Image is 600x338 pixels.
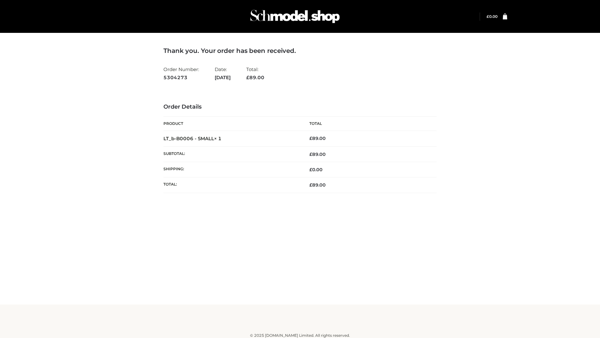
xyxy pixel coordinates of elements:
li: Order Number: [163,64,199,83]
strong: LT_b-B0006 - SMALL [163,136,222,141]
bdi: 0.00 [487,14,497,19]
th: Subtotal: [163,146,300,162]
bdi: 89.00 [309,136,326,141]
bdi: 0.00 [309,167,322,172]
span: £ [487,14,489,19]
span: £ [309,182,312,188]
th: Shipping: [163,162,300,177]
h3: Thank you. Your order has been received. [163,47,437,54]
li: Date: [215,64,231,83]
span: 89.00 [309,151,326,157]
strong: × 1 [214,136,222,141]
span: £ [309,167,312,172]
span: £ [309,136,312,141]
th: Total [300,117,437,131]
span: £ [309,151,312,157]
li: Total: [246,64,264,83]
span: £ [246,74,249,80]
span: 89.00 [246,74,264,80]
strong: 5304273 [163,74,199,82]
img: Schmodel Admin 964 [248,4,342,29]
th: Total: [163,177,300,193]
h3: Order Details [163,104,437,110]
span: 89.00 [309,182,326,188]
th: Product [163,117,300,131]
strong: [DATE] [215,74,231,82]
a: £0.00 [487,14,497,19]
